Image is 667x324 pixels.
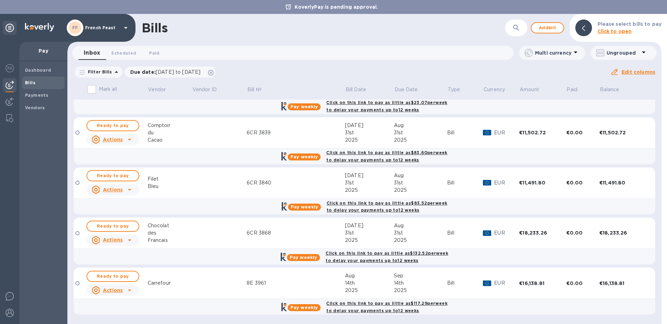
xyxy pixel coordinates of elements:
div: €16,138.81 [599,280,647,287]
b: Click on this link to pay as little as $132.52 per week to delay your payments up to 12 weeks [326,251,448,263]
div: Bill [447,129,483,136]
span: Scheduled [111,49,136,57]
b: Please select bills to pay [598,21,661,27]
button: Ready to pay [87,120,139,131]
span: Add bill [537,24,558,32]
u: Actions [103,137,123,142]
b: Click to open [598,29,632,34]
p: Bill Date [346,86,366,93]
p: EUR [494,129,519,136]
div: Sep [394,272,447,279]
img: Logo [25,23,54,31]
div: Bill [447,179,483,187]
span: Due Date [395,86,427,93]
div: 31st [345,229,394,237]
p: Bill № [247,86,262,93]
p: EUR [494,179,519,187]
b: Vendors [25,105,45,110]
span: Type [448,86,469,93]
div: €0.00 [566,229,599,236]
p: Ungrouped [607,49,640,56]
div: 2025 [345,187,394,194]
h1: Bills [142,21,167,35]
div: €0.00 [566,280,599,287]
span: [DATE] to [DATE] [156,69,200,75]
span: Vendor [148,86,175,93]
div: Aug [345,272,394,279]
div: 2025 [345,237,394,244]
div: €18,233.26 [599,229,647,236]
div: 6CR 3840 [247,179,345,187]
div: Bleu [148,183,192,190]
b: Dashboard [25,68,51,73]
p: Due date : [130,69,204,76]
p: EUR [494,279,519,287]
u: Actions [103,237,123,243]
div: 6CR 3868 [247,229,345,237]
p: Currency [484,86,505,93]
div: Aug [394,122,447,129]
b: Click on this link to pay as little as $83.60 per week to delay your payments up to 12 weeks [326,150,447,163]
div: 2025 [345,136,394,144]
p: Amount [520,86,539,93]
p: Filter Bills [85,69,112,75]
span: Balance [600,86,628,93]
div: 31st [394,129,447,136]
p: Vendor ID [192,86,217,93]
div: 8E 3961 [247,279,345,287]
span: Amount [520,86,548,93]
div: Aug [394,172,447,179]
div: Comptoir [148,122,192,129]
div: 2025 [345,287,394,294]
div: €11,491.80 [519,179,566,186]
span: Ready to pay [93,172,133,180]
p: Paid [567,86,577,93]
div: [DATE] [345,222,394,229]
p: Pay [25,47,62,54]
p: Due Date [395,86,418,93]
div: 2025 [394,136,447,144]
div: Unpin categories [3,21,17,35]
u: Actions [103,187,123,192]
div: 31st [345,179,394,187]
b: FF [72,25,78,30]
p: Multi currency [535,49,571,56]
div: des [148,229,192,237]
div: 14th [345,279,394,287]
span: Ready to pay [93,272,133,280]
div: Filet [148,175,192,183]
span: Bill Date [346,86,375,93]
div: €18,233.26 [519,229,566,236]
div: €11,502.72 [599,129,647,136]
div: 31st [394,229,447,237]
div: €11,502.72 [519,129,566,136]
b: Click on this link to pay as little as $83.52 per week to delay your payments up to 12 weeks [327,200,447,213]
div: 2025 [394,187,447,194]
b: Click on this link to pay as little as $23.07 per week to delay your payments up to 12 weeks [326,100,447,112]
p: KoverlyPay is pending approval. [291,3,382,10]
b: Bills [25,80,35,85]
span: Inbox [84,48,100,58]
div: €0.00 [566,129,599,136]
b: Pay weekly [290,255,317,260]
div: Cacao [148,136,192,144]
span: Bill № [247,86,271,93]
button: Addbill [531,22,564,33]
button: Ready to pay [87,221,139,232]
div: Chocolat [148,222,192,229]
div: €16,138.81 [519,280,566,287]
div: Carrefour [148,279,192,287]
span: Paid [149,49,159,57]
div: du [148,129,192,136]
div: Due date:[DATE] to [DATE] [125,66,216,78]
p: EUR [494,229,519,237]
span: Vendor ID [192,86,226,93]
u: Edit columns [621,69,655,75]
b: Pay weekly [291,204,318,210]
span: Paid [567,86,586,93]
div: Bill [447,229,483,237]
div: 2025 [394,287,447,294]
div: 31st [345,129,394,136]
b: Pay weekly [290,305,318,310]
